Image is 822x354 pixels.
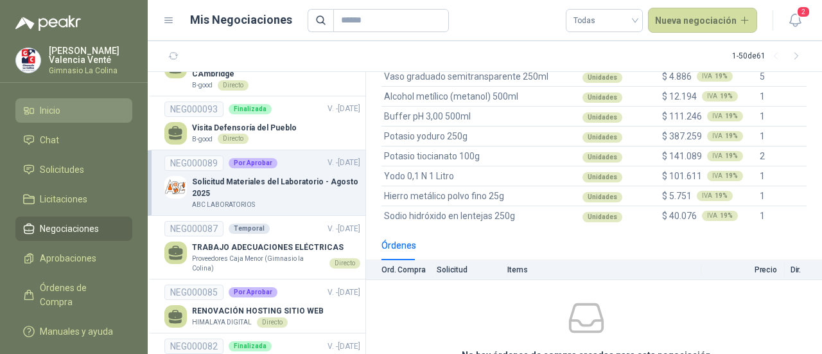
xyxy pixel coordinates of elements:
[757,86,807,106] td: 1
[164,102,223,117] div: NEG000093
[582,152,622,163] div: Unidades
[40,133,59,147] span: Chat
[573,11,635,30] span: Todas
[229,104,272,114] div: Finalizada
[725,113,738,119] b: 19 %
[40,222,99,236] span: Negociaciones
[702,91,738,102] div: IVA
[662,89,697,103] span: $ 12.194
[192,176,360,200] p: Solicitud Materiales del Laboratorio - Agosto 2025
[715,193,728,199] b: 19 %
[328,342,360,351] span: V. - [DATE]
[164,155,223,171] div: NEG000089
[49,46,132,64] p: [PERSON_NAME] Valencia Venté
[384,169,454,183] span: Yodo 0,1 N 1 Litro
[257,317,288,328] div: Directo
[190,11,292,29] h1: Mis Negociaciones
[40,324,113,339] span: Manuales y ayuda
[720,93,733,100] b: 19 %
[757,106,807,126] td: 1
[192,317,252,328] p: HIMALAYA DIGITAL
[15,157,132,182] a: Solicitudes
[796,6,810,18] span: 2
[40,103,60,118] span: Inicio
[15,246,132,270] a: Aprobaciones
[725,173,738,179] b: 19 %
[725,153,738,159] b: 19 %
[783,9,807,32] button: 2
[697,191,733,201] div: IVA
[707,171,743,181] div: IVA
[49,67,132,75] p: Gimnasio La Colina
[757,146,807,166] td: 2
[507,260,701,280] th: Items
[582,112,622,123] div: Unidades
[16,48,40,73] img: Company Logo
[229,341,272,351] div: Finalizada
[662,169,702,183] span: $ 101.611
[366,260,437,280] th: Ord. Compra
[192,200,255,210] p: ABC LABORATORIOS
[715,73,728,80] b: 19 %
[732,46,807,67] div: 1 - 50 de 61
[707,131,743,141] div: IVA
[15,319,132,344] a: Manuales y ayuda
[40,163,84,177] span: Solicitudes
[757,186,807,206] td: 1
[582,212,622,222] div: Unidades
[648,8,758,33] button: Nueva negociación
[164,102,360,145] a: NEG000093FinalizadaV. -[DATE] Visita Defensoría del PuebloB-goodDirecto
[725,133,738,139] b: 19 %
[662,149,702,163] span: $ 141.089
[192,254,324,274] p: Proveedores Caja Menor (Gimnasio la Colina)
[757,166,807,186] td: 1
[582,93,622,103] div: Unidades
[40,251,96,265] span: Aprobaciones
[218,134,249,144] div: Directo
[662,129,702,143] span: $ 387.259
[384,109,471,123] span: Buffer pH 3,00 500ml
[384,209,515,223] span: Sodio hidróxido en lentejas 250g
[164,339,223,354] div: NEG000082
[384,89,518,103] span: Alcohol metílico (metanol) 500ml
[328,104,360,113] span: V. - [DATE]
[164,176,187,199] img: Company Logo
[164,285,223,300] div: NEG000085
[229,158,277,168] div: Por Aprobar
[192,242,360,254] p: TRABAJO ADECUACIONES ELÉCTRICAS
[192,305,324,317] p: RENOVACIÓN HOSTING SITIO WEB
[437,260,507,280] th: Solicitud
[697,71,733,82] div: IVA
[229,224,270,234] div: Temporal
[662,209,697,223] span: $ 40.076
[15,187,132,211] a: Licitaciones
[15,217,132,241] a: Negociaciones
[15,15,81,31] img: Logo peakr
[164,221,360,274] a: NEG000087TemporalV. -[DATE] TRABAJO ADECUACIONES ELÉCTRICASProveedores Caja Menor (Gimnasio la Co...
[757,66,807,86] td: 5
[757,126,807,146] td: 1
[707,151,743,161] div: IVA
[328,224,360,233] span: V. - [DATE]
[40,281,120,309] span: Órdenes de Compra
[582,172,622,182] div: Unidades
[384,189,504,203] span: Hierro metálico polvo fino 25g
[384,149,480,163] span: Potasio tiocianato 100g
[707,111,743,121] div: IVA
[329,258,360,269] div: Directo
[582,132,622,143] div: Unidades
[757,206,807,226] td: 1
[229,287,277,297] div: Por Aprobar
[218,80,249,91] div: Directo
[164,155,360,210] a: NEG000089Por AprobarV. -[DATE] Company LogoSolicitud Materiales del Laboratorio - Agosto 2025ABC ...
[15,98,132,123] a: Inicio
[192,134,213,145] p: B-good
[15,276,132,314] a: Órdenes de Compra
[702,211,738,221] div: IVA
[662,109,702,123] span: $ 111.246
[720,213,733,219] b: 19 %
[192,80,213,91] p: B-good
[40,192,87,206] span: Licitaciones
[701,260,785,280] th: Precio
